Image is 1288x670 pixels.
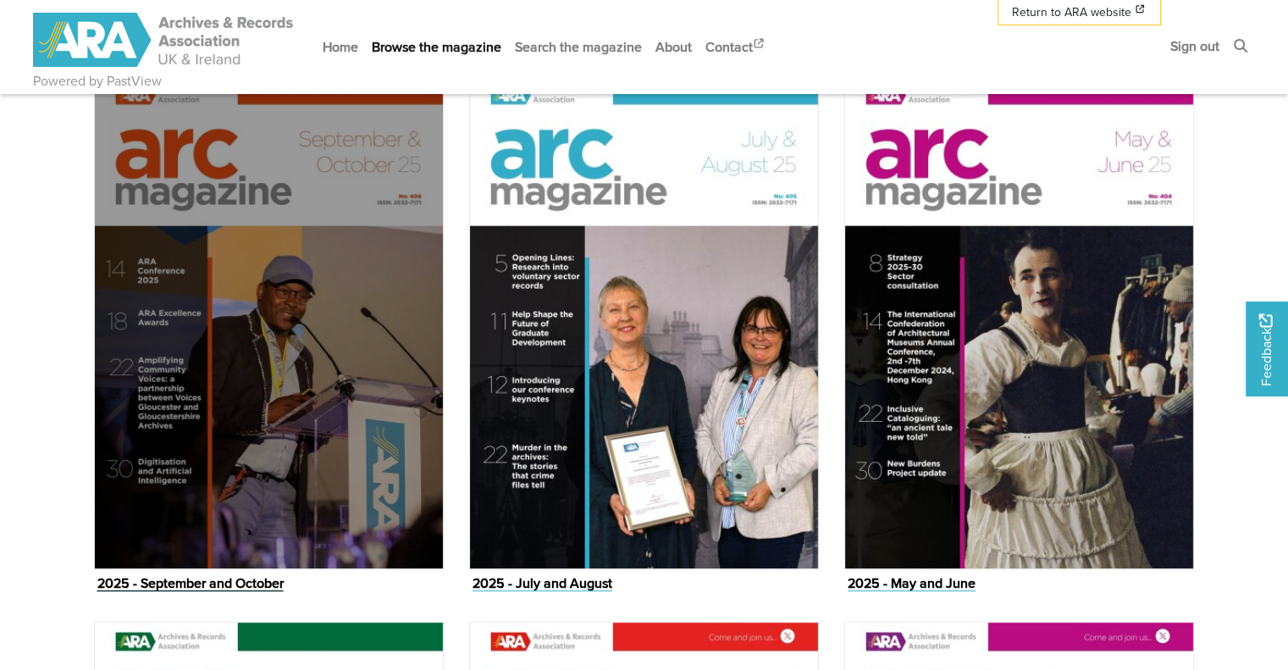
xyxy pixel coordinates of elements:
[1012,3,1131,21] span: Return to ARA website
[699,25,773,69] a: Contact
[469,75,819,569] img: 2025 - July and August
[844,75,1194,596] a: 2025 - May and June 2025 - May and June
[33,3,296,77] a: ARA - ARC Magazine | Powered by PastView logo
[94,75,444,596] a: 2025 - September and October 2025 - September and October
[832,75,1207,622] div: Issue
[1164,24,1226,69] a: Sign out
[365,25,508,69] a: Browse the magazine
[94,75,444,569] img: 2025 - September and October
[316,25,365,69] a: Home
[469,75,819,596] a: 2025 - July and August 2025 - July and August
[844,75,1194,569] img: 2025 - May and June
[456,75,832,622] div: Issue
[81,75,456,622] div: Issue
[1246,302,1288,396] a: Would you like to provide feedback?
[33,13,296,67] img: ARA - ARC Magazine | Powered by PastView
[508,25,649,69] a: Search the magazine
[1256,313,1276,385] span: Feedback
[649,25,699,69] a: About
[33,71,162,91] a: Powered by PastView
